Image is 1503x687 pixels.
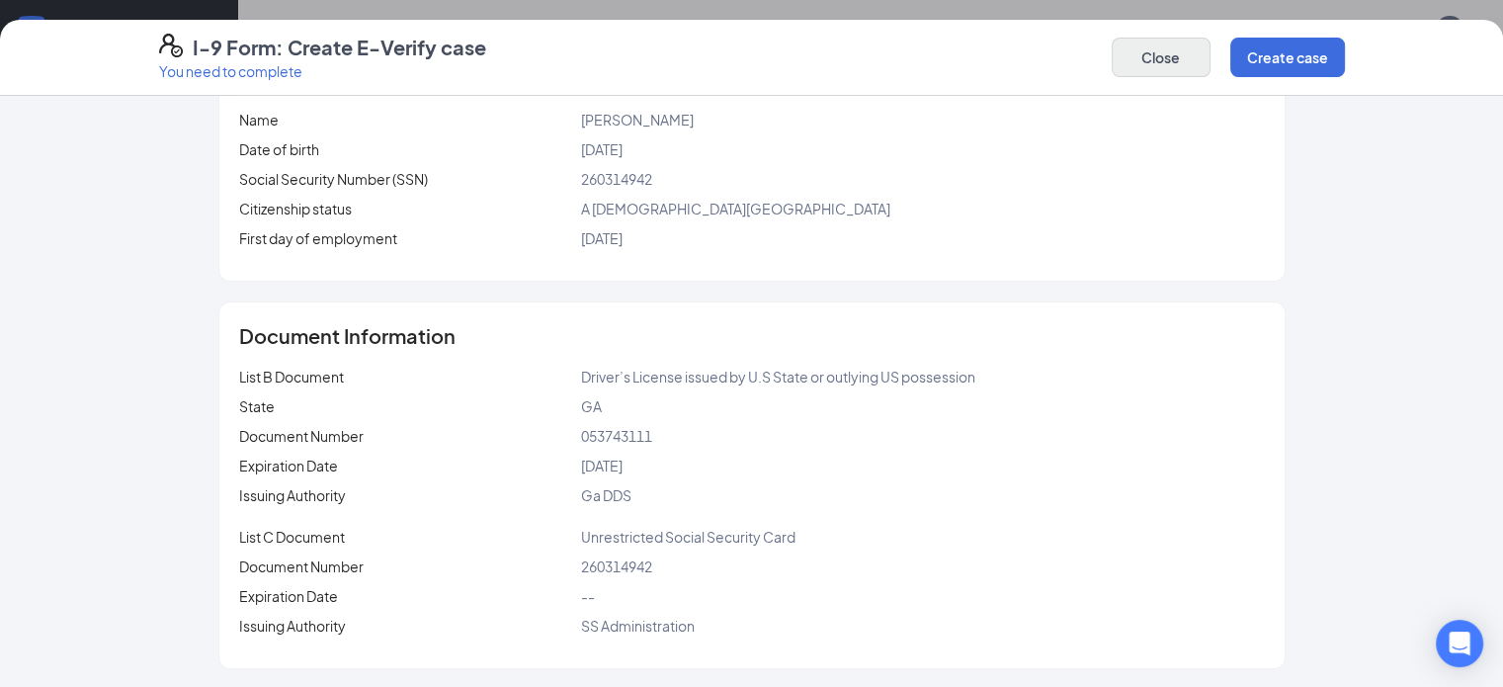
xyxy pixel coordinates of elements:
[580,617,694,635] span: SS Administration
[1230,38,1345,77] button: Create case
[239,111,279,129] span: Name
[580,457,622,474] span: [DATE]
[580,111,693,129] span: [PERSON_NAME]
[580,427,651,445] span: 053743111
[580,170,651,188] span: 260314942
[580,200,889,217] span: A [DEMOGRAPHIC_DATA][GEOGRAPHIC_DATA]
[193,34,486,61] h4: I-9 Form: Create E-Verify case
[580,368,974,386] span: Driver’s License issued by U.S State or outlying US possession
[239,397,275,415] span: State
[239,140,319,158] span: Date of birth
[1112,38,1211,77] button: Close
[239,200,352,217] span: Citizenship status
[239,326,456,346] span: Document Information
[239,486,346,504] span: Issuing Authority
[159,61,486,81] p: You need to complete
[239,457,338,474] span: Expiration Date
[239,229,397,247] span: First day of employment
[239,427,364,445] span: Document Number
[239,617,346,635] span: Issuing Authority
[239,170,428,188] span: Social Security Number (SSN)
[580,397,601,415] span: GA
[239,587,338,605] span: Expiration Date
[239,368,344,386] span: List B Document
[239,558,364,575] span: Document Number
[580,229,622,247] span: [DATE]
[580,558,651,575] span: 260314942
[239,528,345,546] span: List C Document
[580,587,594,605] span: --
[580,140,622,158] span: [DATE]
[580,528,794,546] span: Unrestricted Social Security Card
[159,34,183,57] svg: FormI9EVerifyIcon
[580,486,630,504] span: Ga DDS
[1436,620,1483,667] div: Open Intercom Messenger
